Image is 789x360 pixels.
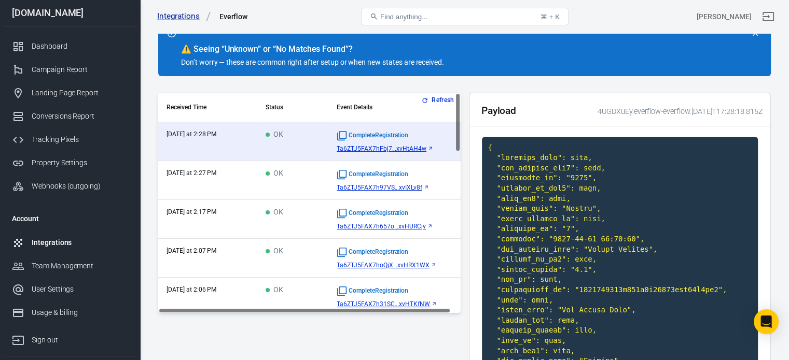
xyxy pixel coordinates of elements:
div: 4UGDXuEy.everflow-everflow.[DATE]T17:28:18.815Z [594,106,763,117]
a: Campaign Report [4,58,136,81]
span: Standard event name [337,247,408,257]
span: OK [266,169,283,178]
a: Sign out [4,324,136,352]
a: Ta6ZTJ5FAX7h97VS...xvIXLv8f [337,184,461,191]
a: Webhooks (outgoing) [4,175,136,198]
span: warning [181,44,191,54]
div: Seeing “Unknown” or “No Matches Found”? [181,44,695,54]
time: 2025-09-19T14:27:05-03:00 [167,169,216,177]
a: User Settings [4,278,136,301]
div: Webhooks (outgoing) [32,181,128,192]
h2: Payload [481,105,517,116]
th: Received Time [158,93,257,122]
div: Campaign Report [32,64,128,75]
a: Property Settings [4,151,136,175]
a: Integrations [157,11,211,22]
div: Everflow [219,11,248,22]
span: OK [266,247,283,256]
div: Open Intercom Messenger [754,309,779,334]
time: 2025-09-19T14:07:22-03:00 [167,247,216,254]
a: Ta6ZTJ5FAX7hoQjX...xvHRX1WX [337,262,461,269]
div: User Settings [32,284,128,295]
time: 2025-09-19T14:17:51-03:00 [167,208,216,215]
a: Sign out [756,4,781,29]
span: Ta6ZTJ5FAX7h31SClxnpTXVH3UxvHTKfNW [337,300,430,308]
button: Refresh [419,95,458,106]
button: Find anything...⌘ + K [361,8,569,25]
div: Property Settings [32,157,128,168]
div: ⌘ + K [541,13,560,21]
time: 2025-09-19T14:06:09-03:00 [167,286,216,293]
time: 2025-09-19T14:28:18-03:00 [167,131,216,138]
span: Standard event name [337,169,408,180]
a: Ta6ZTJ5FAX7hFbj7...xvHtAH4w [337,145,461,152]
div: Sign out [32,335,128,345]
a: Landing Page Report [4,81,136,105]
span: Ta6ZTJ5FAX7h657osBbG4RhAZMxvHURCjv [337,223,426,230]
span: OK [266,208,283,217]
span: Standard event name [337,208,408,219]
div: Integrations [32,237,128,248]
div: Landing Page Report [32,88,128,98]
div: Usage & billing [32,307,128,318]
div: Team Management [32,261,128,271]
span: Standard event name [337,131,408,141]
div: scrollable content [158,93,461,313]
a: Ta6ZTJ5FAX7h31SC...xvHTKfNW [337,300,461,308]
a: Team Management [4,254,136,278]
span: Ta6ZTJ5FAX7h97VST490D7PsoJxvIXLv8f [337,184,422,191]
a: Integrations [4,231,136,254]
a: Usage & billing [4,301,136,324]
span: Standard event name [337,286,408,296]
span: Find anything... [380,13,427,21]
span: OK [266,286,283,295]
span: Ta6ZTJ5FAX7hoQjXUU2l8HHu8HxvHRX1WX [337,262,430,269]
div: Dashboard [32,41,128,52]
a: Dashboard [4,35,136,58]
div: [DOMAIN_NAME] [4,8,136,18]
div: Conversions Report [32,111,128,122]
a: Ta6ZTJ5FAX7h657o...xvHURCjv [337,223,461,230]
button: close [748,26,763,40]
a: Conversions Report [4,105,136,128]
div: Account id: 4UGDXuEy [697,11,752,22]
a: Tracking Pixels [4,128,136,151]
span: Ta6ZTJ5FAX7hFbj7ocwqtWQbl8xvHtAH4w [337,145,426,152]
th: Event Details [328,93,469,122]
p: Don’t worry — these are common right after setup or when new states are received. [181,57,695,68]
span: OK [266,131,283,139]
li: Account [4,206,136,231]
div: Tracking Pixels [32,134,128,145]
th: Status [257,93,328,122]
